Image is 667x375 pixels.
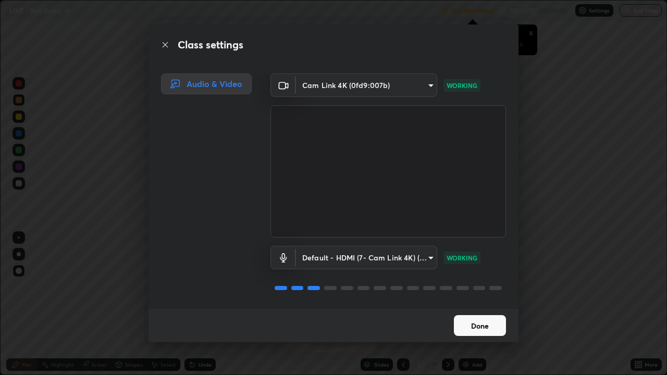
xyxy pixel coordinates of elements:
[296,73,437,97] div: Cam Link 4K (0fd9:007b)
[161,73,252,94] div: Audio & Video
[454,315,506,336] button: Done
[447,81,477,90] p: WORKING
[296,246,437,269] div: Cam Link 4K (0fd9:007b)
[178,37,243,53] h2: Class settings
[447,253,477,262] p: WORKING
